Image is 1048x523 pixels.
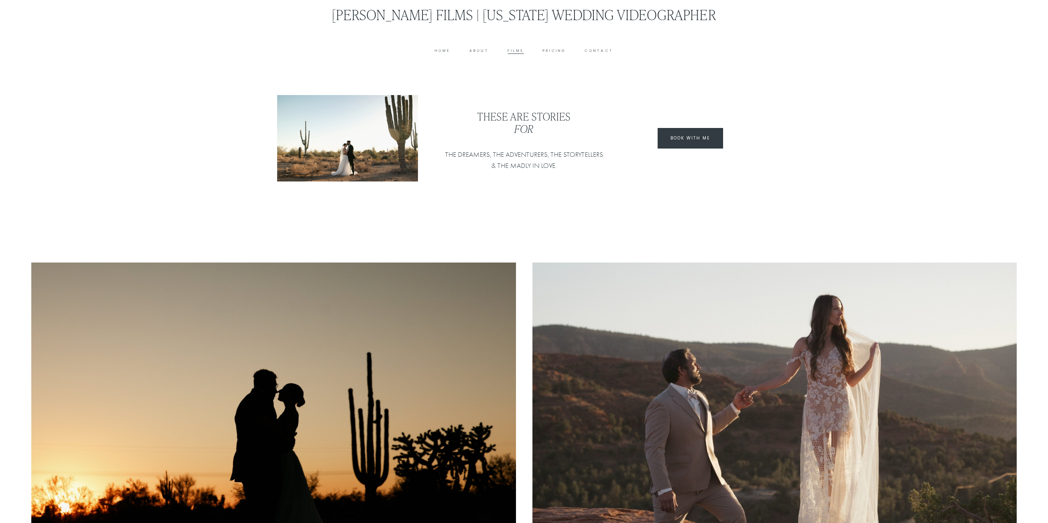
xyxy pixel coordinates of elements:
[443,110,605,135] h3: THESE ARE STORIES
[658,128,723,149] a: BOOK WITH ME
[435,48,450,54] a: Home
[543,48,566,54] a: Pricing
[443,149,605,171] p: THE DREAMERS, THE ADVENTURERS, THE STORYTELLERS & THE MADLY IN LOVE.
[469,48,489,54] a: About
[332,5,716,23] a: [PERSON_NAME] Films | [US_STATE] Wedding Videographer
[508,48,524,54] a: Films
[514,122,534,135] em: for
[585,48,613,54] a: Contact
